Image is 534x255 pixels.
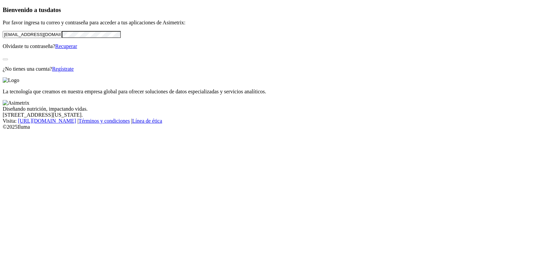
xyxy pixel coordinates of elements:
p: ¿No tienes una cuenta? [3,66,531,72]
div: © 2025 Iluma [3,124,531,130]
a: Regístrate [52,66,74,72]
a: Términos y condiciones [78,118,130,124]
img: Asimetrix [3,100,29,106]
div: [STREET_ADDRESS][US_STATE]. [3,112,531,118]
h3: Bienvenido a tus [3,6,531,14]
p: Por favor ingresa tu correo y contraseña para acceder a tus aplicaciones de Asimetrix: [3,20,531,26]
div: Diseñando nutrición, impactando vidas. [3,106,531,112]
a: [URL][DOMAIN_NAME] [18,118,76,124]
span: datos [47,6,61,13]
p: La tecnología que creamos en nuestra empresa global para ofrecer soluciones de datos especializad... [3,89,531,95]
img: Logo [3,77,19,83]
a: Recuperar [55,43,77,49]
p: Olvidaste tu contraseña? [3,43,531,49]
a: Línea de ética [132,118,162,124]
div: Visita : | | [3,118,531,124]
input: Tu correo [3,31,62,38]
